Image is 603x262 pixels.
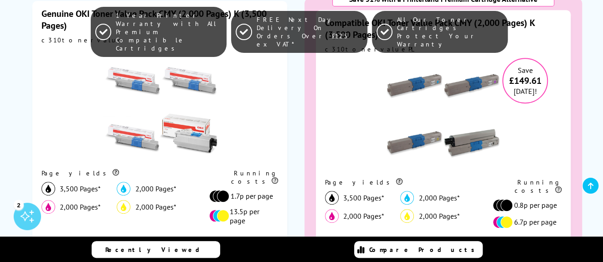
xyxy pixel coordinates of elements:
[135,184,176,193] span: 2,000 Pages*
[41,169,209,177] div: Page yields
[41,200,55,214] img: magenta_icon.svg
[343,193,384,202] span: 3,500 Pages*
[369,246,479,254] span: Compare Products
[257,15,363,48] span: FREE Next Day Delivery On Orders Over £125 ex VAT*
[117,182,130,195] img: cyan_icon.svg
[209,207,273,225] li: 13.5p per page
[60,202,101,211] span: 2,000 Pages*
[325,209,339,223] img: magenta_icon.svg
[397,15,503,48] span: All Our Toner Cartridges Protect Your Warranty
[514,87,537,96] span: [DATE]!
[503,75,547,87] span: £149.61
[41,182,55,195] img: black_icon.svg
[14,200,24,210] div: 2
[209,190,273,202] li: 1.7p per page
[418,211,459,221] span: 2,000 Pages*
[103,49,217,163] img: OKI Toner Value Pack CMY (2,000 Pages) K (3,500 Pages)
[116,11,222,52] span: 1 Year Printer Warranty with All Premium Compatible Cartridges
[135,202,176,211] span: 2,000 Pages*
[325,191,339,205] img: black_icon.svg
[92,241,220,258] a: Recently Viewed
[493,216,557,228] li: 6.7p per page
[60,184,101,193] span: 3,500 Pages*
[418,193,459,202] span: 2,000 Pages*
[117,200,130,214] img: yellow_icon.svg
[493,199,557,211] li: 0.8p per page
[400,209,414,223] img: yellow_icon.svg
[493,178,562,195] div: Running costs
[386,58,500,172] img: Compatible OKI Toner Value Pack CMY (2,000 Pages) K (3,500 Pages)
[325,178,493,186] div: Page yields
[343,211,384,221] span: 2,000 Pages*
[354,241,483,258] a: Compare Products
[105,246,209,254] span: Recently Viewed
[400,191,414,205] img: cyan_icon.svg
[209,169,278,185] div: Running costs
[518,66,533,75] span: Save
